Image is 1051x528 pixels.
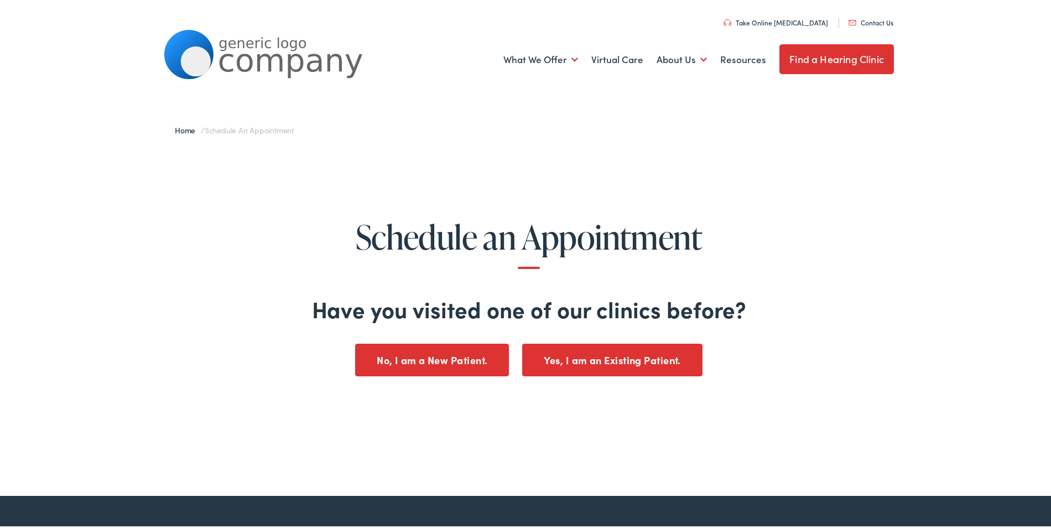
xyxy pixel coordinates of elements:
[355,342,509,375] button: No, I am a New Patient.
[849,18,856,24] img: utility icon
[522,342,703,375] button: Yes, I am an Existing Patient.
[591,38,643,79] a: Virtual Care
[849,16,893,25] a: Contact Us
[175,123,294,134] span: /
[175,123,201,134] a: Home
[42,294,1015,320] h2: Have you visited one of our clinics before?
[205,123,294,134] span: Schedule an Appointment
[724,16,828,25] a: Take Online [MEDICAL_DATA]
[720,38,766,79] a: Resources
[779,43,894,73] a: Find a Hearing Clinic
[503,38,578,79] a: What We Offer
[657,38,707,79] a: About Us
[724,18,731,24] img: utility icon
[42,217,1015,267] h1: Schedule an Appointment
